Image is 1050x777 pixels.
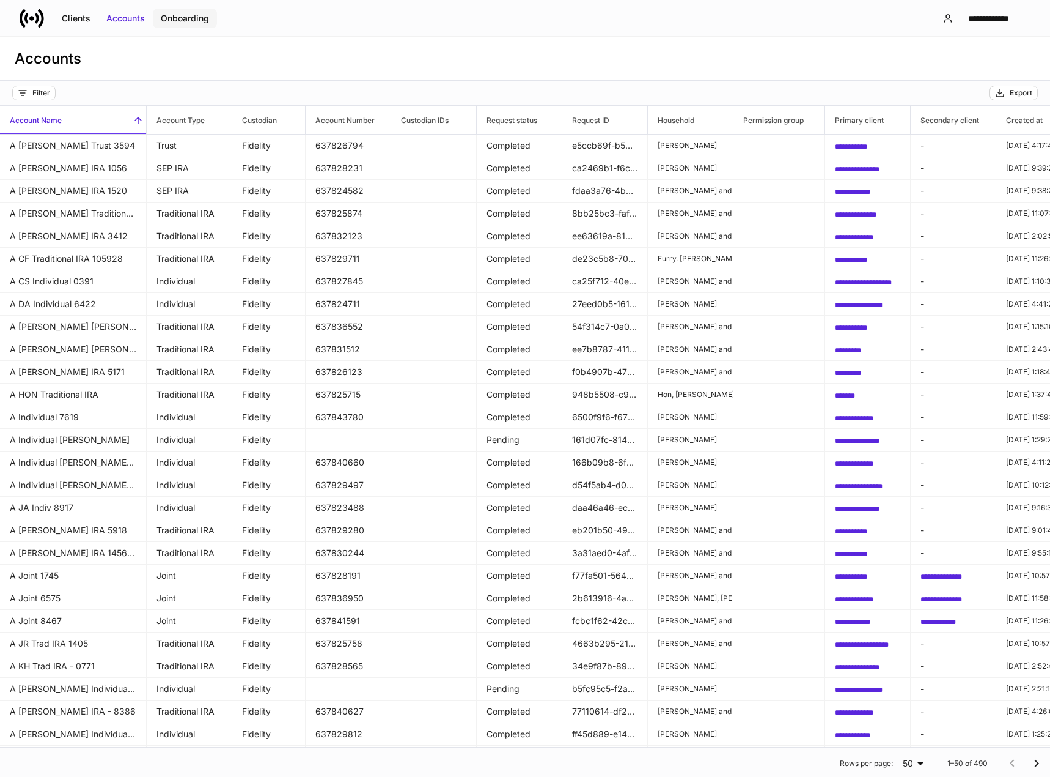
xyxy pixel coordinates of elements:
td: Completed [477,565,562,587]
td: ee63619a-81d7-4148-b9fc-9dd113e0d14e [562,225,648,248]
p: [PERSON_NAME] and [PERSON_NAME] [658,344,723,354]
td: 3a31aed0-4af0-4597-9006-4e40dd4e6dc8 [562,542,648,565]
td: Traditional IRA [147,746,232,768]
p: [PERSON_NAME] [658,412,723,422]
span: Secondary client [911,106,996,134]
span: Request ID [562,106,647,134]
td: dfe58ddf-a4a1-4a5f-9eb8-0a460655b484 [825,746,911,768]
td: 0ada7cc8-1aa8-4e88-8c38-14195617573f [825,429,911,452]
td: 637828191 [306,565,391,587]
p: [PERSON_NAME] and [PERSON_NAME] [658,571,723,581]
td: 435d5cf5-9b97-4c43-a82c-7d16ffa13f43 [825,723,911,746]
h6: Account Type [147,114,205,126]
td: Fidelity [232,270,306,293]
td: Completed [477,225,562,248]
td: Individual [147,452,232,474]
td: 161d07fc-8146-4b47-ba92-929a411b4545 [562,429,648,452]
p: [PERSON_NAME] and [PERSON_NAME] [658,707,723,716]
td: Fidelity [232,429,306,452]
p: - [920,253,986,265]
td: 637824582 [306,180,391,203]
td: fdaa3a76-4be6-4c3d-a70d-2783c37bc314 [562,180,648,203]
td: Fidelity [232,474,306,497]
td: Fidelity [232,338,306,361]
div: Clients [62,12,90,24]
p: - [920,298,986,310]
td: 637828565 [306,655,391,678]
td: Traditional IRA [147,225,232,248]
td: Completed [477,180,562,203]
td: Joint [147,587,232,610]
td: Individual [147,293,232,316]
td: Traditional IRA [147,655,232,678]
td: Individual [147,497,232,519]
td: Fidelity [232,519,306,542]
td: Fidelity [232,406,306,429]
td: Traditional IRA [147,542,232,565]
td: Completed [477,587,562,610]
p: - [920,343,986,355]
td: Fidelity [232,135,306,157]
td: 637831512 [306,338,391,361]
p: - [920,434,986,446]
td: daa46a46-ecfc-4244-94af-e983f941a63d [562,497,648,519]
p: [PERSON_NAME] [658,458,723,467]
p: - [920,207,986,220]
p: - [920,275,986,288]
p: [PERSON_NAME] and [PERSON_NAME] [658,616,723,626]
p: [PERSON_NAME] and [PERSON_NAME] [658,322,723,332]
p: Hon, [PERSON_NAME] [658,390,723,400]
p: 1–50 of 490 [947,759,988,768]
td: 7d06e39b-4c06-4446-9e3b-bfdcc7b16d16 [825,361,911,384]
td: Fidelity [232,723,306,746]
td: fc3e4adc-58f3-4e70-a637-9130c840a9d2 [825,542,911,565]
td: Fidelity [232,157,306,180]
td: Traditional IRA [147,633,232,655]
td: Completed [477,338,562,361]
button: Onboarding [153,9,217,28]
p: [PERSON_NAME] and [PERSON_NAME] [658,548,723,558]
td: 05ec097f-73a6-4408-a2a9-87d8429474f6 [825,610,911,633]
td: fcbc1f62-42cd-4d7f-b735-3e2f6d5801a9 [562,610,648,633]
td: de23c5b8-7004-46e8-aa9b-ff1c4ab888b9 [562,248,648,270]
p: [PERSON_NAME] [658,480,723,490]
td: 637827845 [306,270,391,293]
p: [PERSON_NAME] [658,661,723,671]
td: 637843780 [306,406,391,429]
td: Fidelity [232,746,306,768]
td: Completed [477,135,562,157]
td: Completed [477,203,562,225]
td: 7f49d447-7c61-4c99-8b03-7d5fd0b74b3c [825,587,911,610]
td: Completed [477,655,562,678]
td: Individual [147,474,232,497]
td: Completed [477,701,562,723]
td: Fidelity [232,203,306,225]
td: Individual [147,678,232,701]
td: Traditional IRA [147,384,232,406]
td: bc187d33-e6ae-45c2-9fd4-e4dd670858ea [825,474,911,497]
td: 330ba01d-582a-43e8-8c51-d5f5b4cb083e [825,180,911,203]
td: 637841591 [306,610,391,633]
p: - [920,366,986,378]
p: - [920,547,986,559]
td: 34e9f87b-8905-4930-b471-2d1c3d46c4e0 [562,655,648,678]
td: Traditional IRA [147,519,232,542]
td: Completed [477,361,562,384]
td: Fidelity [232,633,306,655]
td: bf1ba039-15f4-45d5-8b6f-267d3363eea2 [911,587,996,610]
td: dcaa0a13-5c11-41b1-bab5-5b24b2b539af [825,497,911,519]
td: Fidelity [232,452,306,474]
td: bf49af71-5aeb-488d-86d6-bf366834cb77 [825,701,911,723]
td: 4663b295-21a3-4442-9a66-af5c6726f1a0 [562,633,648,655]
p: - [920,456,986,469]
td: 637825715 [306,384,391,406]
td: 8bb25bc3-faf2-44a9-9420-b615db4f8c08 [562,203,648,225]
td: 637832123 [306,225,391,248]
td: Completed [477,293,562,316]
td: ee7b8787-4113-45a4-ba1b-38262c506143 [562,338,648,361]
td: 86c2e1a4-4d9d-4fec-aae4-331033b899bd [825,157,911,180]
td: 594df336-41c0-44b6-9c13-93eceab3cf47 [825,655,911,678]
td: Completed [477,723,562,746]
td: Completed [477,270,562,293]
button: Accounts [98,9,153,28]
